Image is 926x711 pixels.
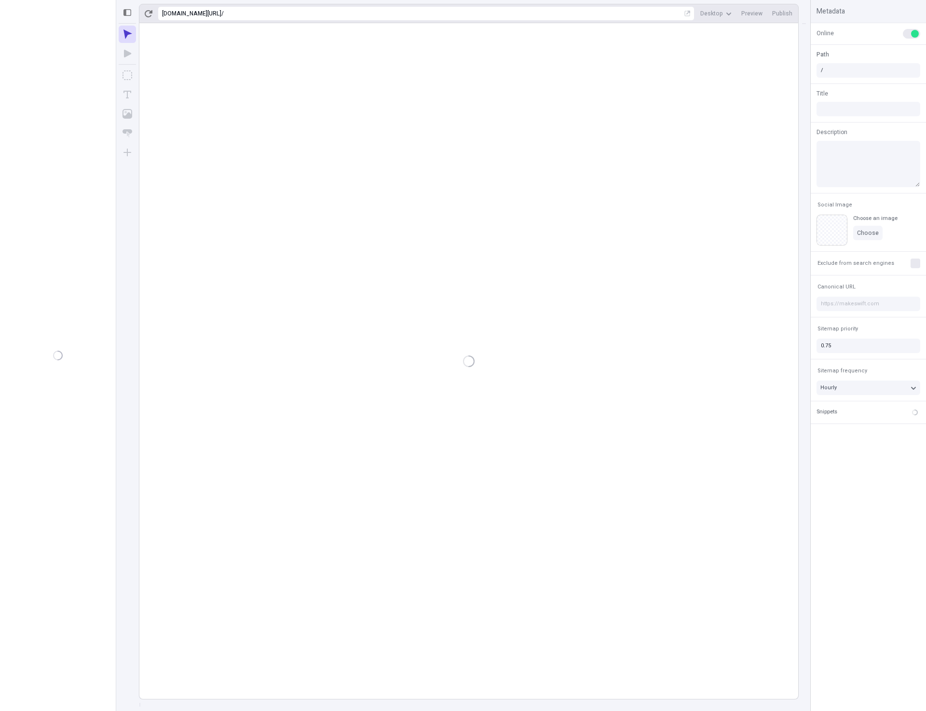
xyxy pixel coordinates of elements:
[816,258,896,269] button: Exclude from search engines
[816,365,869,377] button: Sitemap frequency
[816,323,860,335] button: Sitemap priority
[768,6,796,21] button: Publish
[820,383,837,392] span: Hourly
[817,260,894,267] span: Exclude from search engines
[772,10,792,17] span: Publish
[817,29,834,38] span: Online
[817,128,847,137] span: Description
[857,229,879,237] span: Choose
[817,283,856,290] span: Canonical URL
[817,297,920,311] input: https://makeswift.com
[853,215,898,222] div: Choose an image
[817,381,920,395] button: Hourly
[119,86,136,103] button: Text
[119,67,136,84] button: Box
[119,124,136,142] button: Button
[737,6,766,21] button: Preview
[696,6,735,21] button: Desktop
[817,89,828,98] span: Title
[817,367,867,374] span: Sitemap frequency
[119,105,136,123] button: Image
[817,50,829,59] span: Path
[817,325,858,332] span: Sitemap priority
[816,281,858,293] button: Canonical URL
[741,10,763,17] span: Preview
[817,408,837,416] div: Snippets
[221,10,224,17] div: /
[700,10,723,17] span: Desktop
[817,201,852,208] span: Social Image
[162,10,221,17] div: [URL][DOMAIN_NAME]
[853,226,883,240] button: Choose
[816,199,854,211] button: Social Image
